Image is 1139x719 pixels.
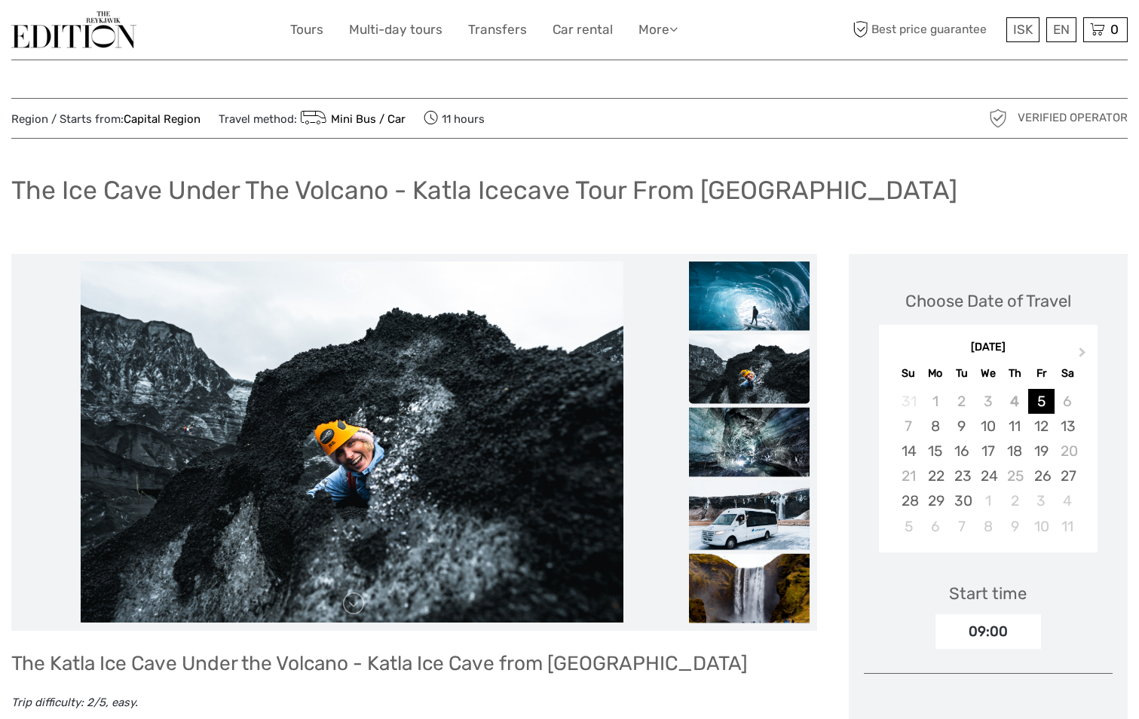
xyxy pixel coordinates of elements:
[922,363,948,384] div: Mo
[638,19,678,41] a: More
[975,439,1001,464] div: Choose Wednesday, September 17th, 2025
[689,407,810,488] img: 2253b0e0799641ecab68388ebbf90fa6.jpeg
[689,261,810,341] img: 95d4cbabe9f44aeeb6d29c863984a4ec.jpeg
[896,389,922,414] div: Not available Sunday, August 31st, 2025
[11,652,817,676] h2: The Katla Ice Cave Under the Volcano - Katla Ice Cave from [GEOGRAPHIC_DATA]
[1001,389,1027,414] div: Not available Thursday, September 4th, 2025
[81,262,623,623] img: 16b404b21a5446bbb36fc130350002e2.jpeg
[949,582,1027,605] div: Start time
[1055,488,1081,513] div: Choose Saturday, October 4th, 2025
[922,464,948,488] div: Choose Monday, September 22nd, 2025
[948,363,975,384] div: Tu
[975,464,1001,488] div: Choose Wednesday, September 24th, 2025
[11,112,201,127] span: Region / Starts from:
[1046,17,1076,42] div: EN
[468,19,527,41] a: Transfers
[1001,363,1027,384] div: Th
[297,112,406,126] a: Mini Bus / Car
[1055,414,1081,439] div: Choose Saturday, September 13th, 2025
[896,439,922,464] div: Choose Sunday, September 14th, 2025
[689,334,810,415] img: 16b404b21a5446bbb36fc130350002e2.jpeg
[879,340,1098,356] div: [DATE]
[1001,414,1027,439] div: Choose Thursday, September 11th, 2025
[689,480,810,561] img: 4cdbaa852da045fa9e728a885aba66ae.jpeg
[896,514,922,539] div: Choose Sunday, October 5th, 2025
[896,414,922,439] div: Not available Sunday, September 7th, 2025
[948,439,975,464] div: Choose Tuesday, September 16th, 2025
[948,488,975,513] div: Choose Tuesday, September 30th, 2025
[1108,22,1121,37] span: 0
[896,363,922,384] div: Su
[1055,389,1081,414] div: Not available Saturday, September 6th, 2025
[905,289,1071,313] div: Choose Date of Travel
[1028,514,1055,539] div: Choose Friday, October 10th, 2025
[1028,414,1055,439] div: Choose Friday, September 12th, 2025
[1001,439,1027,464] div: Choose Thursday, September 18th, 2025
[1055,363,1081,384] div: Sa
[849,17,1003,42] span: Best price guarantee
[975,414,1001,439] div: Choose Wednesday, September 10th, 2025
[1028,363,1055,384] div: Fr
[11,11,136,48] img: The Reykjavík Edition
[975,389,1001,414] div: Not available Wednesday, September 3rd, 2025
[1055,464,1081,488] div: Choose Saturday, September 27th, 2025
[290,19,323,41] a: Tours
[349,19,442,41] a: Multi-day tours
[124,112,201,126] a: Capital Region
[922,389,948,414] div: Not available Monday, September 1st, 2025
[1055,514,1081,539] div: Choose Saturday, October 11th, 2025
[1018,110,1128,126] span: Verified Operator
[689,553,810,634] img: 5afd94ff4af64f3fa56e06e6203a629c.jpeg
[11,696,138,709] em: Trip difficulty: 2/5, easy.
[935,614,1041,649] div: 09:00
[1072,344,1096,368] button: Next Month
[883,389,1092,539] div: month 2025-09
[1028,464,1055,488] div: Choose Friday, September 26th, 2025
[1028,439,1055,464] div: Choose Friday, September 19th, 2025
[1001,514,1027,539] div: Choose Thursday, October 9th, 2025
[896,488,922,513] div: Choose Sunday, September 28th, 2025
[975,488,1001,513] div: Choose Wednesday, October 1st, 2025
[896,464,922,488] div: Not available Sunday, September 21st, 2025
[1028,488,1055,513] div: Choose Friday, October 3rd, 2025
[1028,389,1055,414] div: Choose Friday, September 5th, 2025
[948,464,975,488] div: Choose Tuesday, September 23rd, 2025
[948,389,975,414] div: Not available Tuesday, September 2nd, 2025
[1001,464,1027,488] div: Not available Thursday, September 25th, 2025
[1001,488,1027,513] div: Choose Thursday, October 2nd, 2025
[975,514,1001,539] div: Choose Wednesday, October 8th, 2025
[922,488,948,513] div: Choose Monday, September 29th, 2025
[986,106,1010,130] img: verified_operator_grey_128.png
[11,175,957,206] h1: The Ice Cave Under The Volcano - Katla Icecave Tour From [GEOGRAPHIC_DATA]
[922,439,948,464] div: Choose Monday, September 15th, 2025
[553,19,613,41] a: Car rental
[922,514,948,539] div: Choose Monday, October 6th, 2025
[1013,22,1033,37] span: ISK
[1055,439,1081,464] div: Not available Saturday, September 20th, 2025
[219,108,406,129] span: Travel method:
[948,414,975,439] div: Choose Tuesday, September 9th, 2025
[424,108,485,129] span: 11 hours
[948,514,975,539] div: Choose Tuesday, October 7th, 2025
[975,363,1001,384] div: We
[922,414,948,439] div: Choose Monday, September 8th, 2025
